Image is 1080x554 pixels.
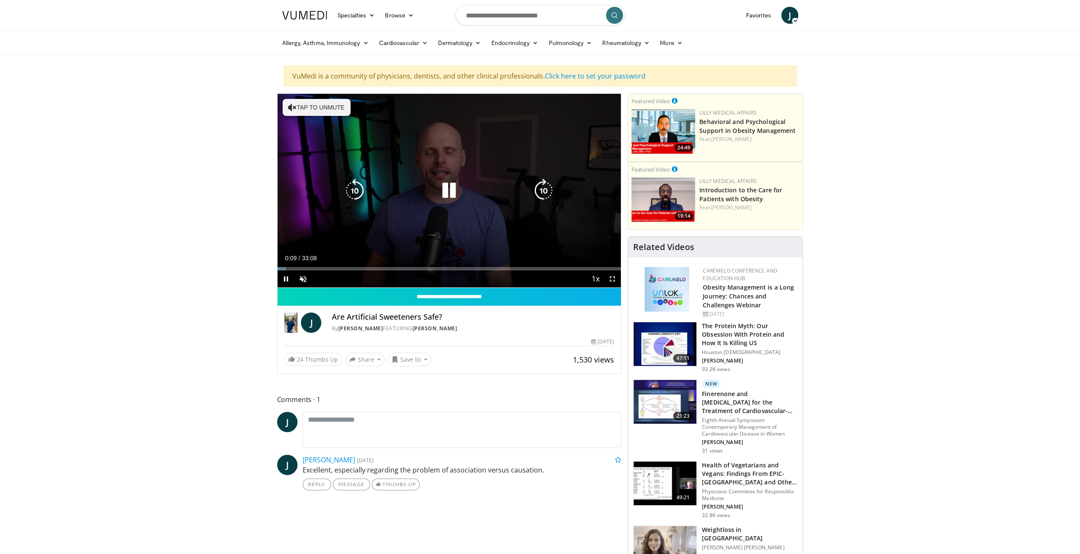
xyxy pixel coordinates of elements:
[702,503,797,510] p: [PERSON_NAME]
[301,312,321,333] a: J
[631,109,695,154] img: ba3304f6-7838-4e41-9c0f-2e31ebde6754.png.150x105_q85_crop-smart_upscale.png
[345,353,385,366] button: Share
[388,353,431,366] button: Save to
[284,353,342,366] a: 24 Thumbs Up
[277,394,622,405] span: Comments 1
[543,34,597,51] a: Pulmonology
[297,355,303,363] span: 24
[741,7,776,24] a: Favorites
[699,177,757,185] a: Lilly Medical Affairs
[633,380,797,454] a: 21:23 New Finerenone and [MEDICAL_DATA] for the Treatment of Cardiovascular-Kidne… Eighth Annual ...
[455,5,625,25] input: Search topics, interventions
[332,7,380,24] a: Specialties
[702,447,723,454] p: 31 views
[673,354,693,363] span: 47:11
[702,349,797,356] p: Houston [DEMOGRAPHIC_DATA]
[711,135,752,143] a: [PERSON_NAME]
[277,412,297,432] a: J
[631,177,695,222] a: 19:14
[675,144,693,152] span: 24:49
[283,65,797,87] div: VuMedi is a community of physicians, dentists, and other clinical professionals.
[283,99,351,116] button: Tap to unmute
[702,526,797,543] h3: Weightloss in [GEOGRAPHIC_DATA]
[357,456,373,464] small: [DATE]
[338,325,383,332] a: [PERSON_NAME]
[703,267,777,282] a: CaReMeLO Conference and Education Hub
[699,109,757,116] a: Lilly Medical Affairs
[282,11,327,20] img: VuMedi Logo
[604,270,621,287] button: Fullscreen
[631,109,695,154] a: 24:49
[781,7,798,24] a: J
[631,97,670,105] small: Featured Video
[303,478,331,490] a: Reply
[699,186,782,203] a: Introduction to the Care for Patients with Obesity
[702,390,797,415] h3: Finerenone and [MEDICAL_DATA] for the Treatment of Cardiovascular-Kidne…
[673,493,693,502] span: 49:21
[634,380,696,424] img: c30dcc82-963c-4dc3-95a6-1208e3cc9654.150x105_q85_crop-smart_upscale.jpg
[702,488,797,502] p: Physicians Committee for Responsible Medicine
[486,34,543,51] a: Endocrinology
[633,242,694,252] h4: Related Videos
[702,417,797,437] p: Eighth Annual Symposium Contemporary Management of Cardiovascular Disease in Women
[285,255,297,262] span: 0:09
[278,267,621,270] div: Progress Bar
[597,34,655,51] a: Rheumatology
[702,461,797,487] h3: Health of Vegetarians and Vegans: Findings From EPIC-[GEOGRAPHIC_DATA] and Othe…
[380,7,419,24] a: Browse
[634,461,696,506] img: 606f2b51-b844-428b-aa21-8c0c72d5a896.150x105_q85_crop-smart_upscale.jpg
[702,544,797,551] p: [PERSON_NAME] [PERSON_NAME]
[277,455,297,475] a: J
[702,366,730,373] p: 93.2K views
[303,455,355,464] a: [PERSON_NAME]
[699,135,799,143] div: Feat.
[331,312,614,322] h4: Are Artificial Sweeteners Safe?
[702,512,730,519] p: 32.8K views
[675,212,693,220] span: 19:14
[703,283,794,309] a: Obesity Management is a Long Journey: Chances and Challenges Webinar
[333,478,370,490] a: Message
[278,270,295,287] button: Pause
[277,34,374,51] a: Allergy, Asthma, Immunology
[284,312,298,333] img: Dr. Jordan Rennicke
[702,439,797,446] p: [PERSON_NAME]
[699,118,796,135] a: Behavioral and Psychological Support in Obesity Management
[587,270,604,287] button: Playback Rate
[711,204,752,211] a: [PERSON_NAME]
[295,270,311,287] button: Unmute
[655,34,687,51] a: More
[545,71,645,81] a: Click here to set your password
[331,325,614,332] div: By FEATURING
[673,412,693,420] span: 21:23
[702,322,797,347] h3: The Protein Myth: Our Obsession With Protein and How It Is Killing US
[573,354,614,365] span: 1,530 views
[433,34,486,51] a: Dermatology
[703,310,796,318] div: [DATE]
[699,204,799,211] div: Feat.
[702,380,721,388] p: New
[631,177,695,222] img: acc2e291-ced4-4dd5-b17b-d06994da28f3.png.150x105_q85_crop-smart_upscale.png
[631,166,670,173] small: Featured Video
[412,325,457,332] a: [PERSON_NAME]
[303,465,622,475] p: Excellent, especially regarding the problem of association versus causation.
[633,322,797,373] a: 47:11 The Protein Myth: Our Obsession With Protein and How It Is Killing US Houston [DEMOGRAPHIC_...
[373,34,432,51] a: Cardiovascular
[302,255,317,262] span: 33:08
[645,267,689,312] img: 45df64a9-a6de-482c-8a90-ada250f7980c.png.150x105_q85_autocrop_double_scale_upscale_version-0.2.jpg
[633,461,797,519] a: 49:21 Health of Vegetarians and Vegans: Findings From EPIC-[GEOGRAPHIC_DATA] and Othe… Physicians...
[299,255,300,262] span: /
[278,94,621,288] video-js: Video Player
[372,478,420,490] a: Thumbs Up
[634,322,696,366] img: b7b8b05e-5021-418b-a89a-60a270e7cf82.150x105_q85_crop-smart_upscale.jpg
[702,357,797,364] p: [PERSON_NAME]
[591,338,614,346] div: [DATE]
